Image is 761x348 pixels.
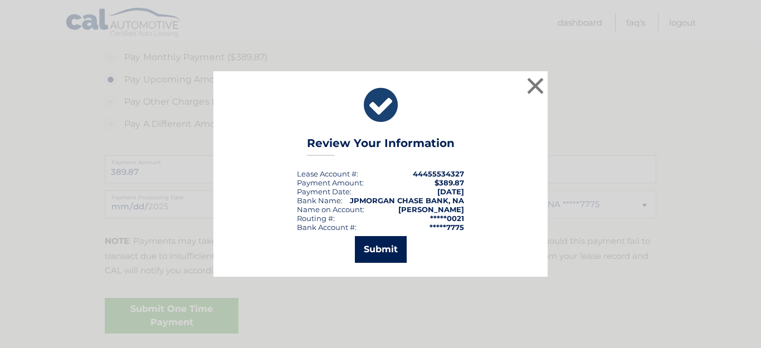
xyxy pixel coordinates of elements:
[524,75,547,97] button: ×
[307,136,455,156] h3: Review Your Information
[398,205,464,214] strong: [PERSON_NAME]
[297,196,343,205] div: Bank Name:
[297,187,350,196] span: Payment Date
[413,169,464,178] strong: 44455534327
[437,187,464,196] span: [DATE]
[297,223,357,232] div: Bank Account #:
[350,196,464,205] strong: JPMORGAN CHASE BANK, NA
[297,178,364,187] div: Payment Amount:
[297,169,358,178] div: Lease Account #:
[355,236,407,263] button: Submit
[297,205,364,214] div: Name on Account:
[297,187,352,196] div: :
[297,214,335,223] div: Routing #:
[435,178,464,187] span: $389.87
